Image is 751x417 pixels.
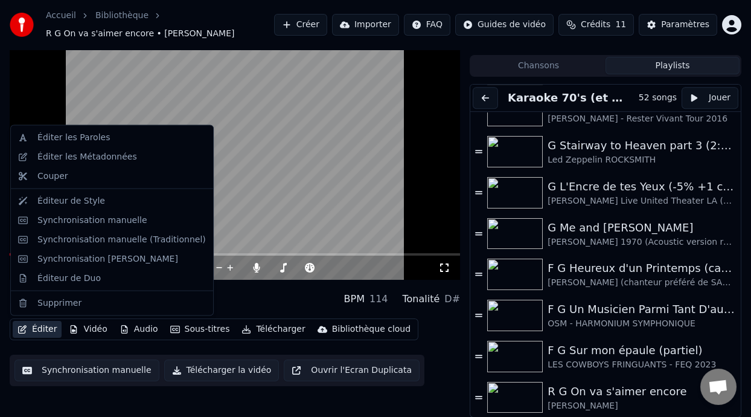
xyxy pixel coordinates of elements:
[64,321,112,338] button: Vidéo
[548,178,736,195] div: G L'Encre de tes Yeux (-5% +1 capo 3)
[14,360,159,381] button: Synchronisation manuelle
[682,87,738,109] button: Jouer
[455,14,554,36] button: Guides de vidéo
[37,214,147,226] div: Synchronisation manuelle
[548,342,736,359] div: F G Sur mon épaule (partiel)
[37,132,110,144] div: Éditer les Paroles
[548,236,736,248] div: [PERSON_NAME] 1970 (Acoustic version recording)
[37,195,105,207] div: Éditeur de Style
[558,14,634,36] button: Crédits11
[37,297,81,309] div: Supprimer
[548,359,736,371] div: LES COWBOYS FRINGUANTS - FEQ 2023
[639,14,717,36] button: Paramètres
[639,92,677,104] div: 52 songs
[700,369,737,405] a: Ouvrir le chat
[115,321,163,338] button: Audio
[46,10,274,40] nav: breadcrumb
[369,292,388,306] div: 114
[164,360,280,381] button: Télécharger la vidéo
[503,89,632,106] button: Karaoke 70's (et 60's)
[548,219,736,236] div: G Me and [PERSON_NAME]
[165,321,235,338] button: Sous-titres
[548,260,736,277] div: F G Heureux d'un Printemps (capo 2)
[402,292,439,306] div: Tonalité
[444,292,460,306] div: D#
[95,10,149,22] a: Bibliothèque
[548,113,736,125] div: [PERSON_NAME] - Rester Vivant Tour 2016
[344,292,364,306] div: BPM
[548,277,736,289] div: [PERSON_NAME] (chanteur préféré de SABIN) et [PERSON_NAME]
[548,400,736,412] div: [PERSON_NAME]
[284,360,420,381] button: Ouvrir l'Ecran Duplicata
[548,137,736,154] div: G Stairway to Heaven part 3 (2:23 - 5:44) -8%
[46,10,76,22] a: Accueil
[37,170,68,183] div: Couper
[10,13,34,37] img: youka
[581,19,610,31] span: Crédits
[10,285,164,302] div: R G On va s'aimer encore
[37,272,101,284] div: Éditeur de Duo
[548,195,736,207] div: [PERSON_NAME] Live United Theater LA (sans voix)
[332,14,399,36] button: Importer
[661,19,709,31] div: Paramètres
[13,321,62,338] button: Éditer
[606,57,740,74] button: Playlists
[548,383,736,400] div: R G On va s'aimer encore
[548,154,736,166] div: Led Zeppelin ROCKSMITH
[548,301,736,318] div: F G Un Musicien Parmi Tant D'autres (-5% choeurs 40%)
[332,323,411,335] div: Bibliothèque cloud
[37,151,137,163] div: Éditer les Métadonnées
[404,14,450,36] button: FAQ
[237,321,310,338] button: Télécharger
[46,28,234,40] span: R G On va s'aimer encore • [PERSON_NAME]
[10,302,164,314] div: [PERSON_NAME]
[548,318,736,330] div: OSM - HARMONIUM SYMPHONIQUE
[471,57,606,74] button: Chansons
[274,14,327,36] button: Créer
[37,233,206,245] div: Synchronisation manuelle (Traditionnel)
[37,253,178,265] div: Synchronisation [PERSON_NAME]
[615,19,626,31] span: 11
